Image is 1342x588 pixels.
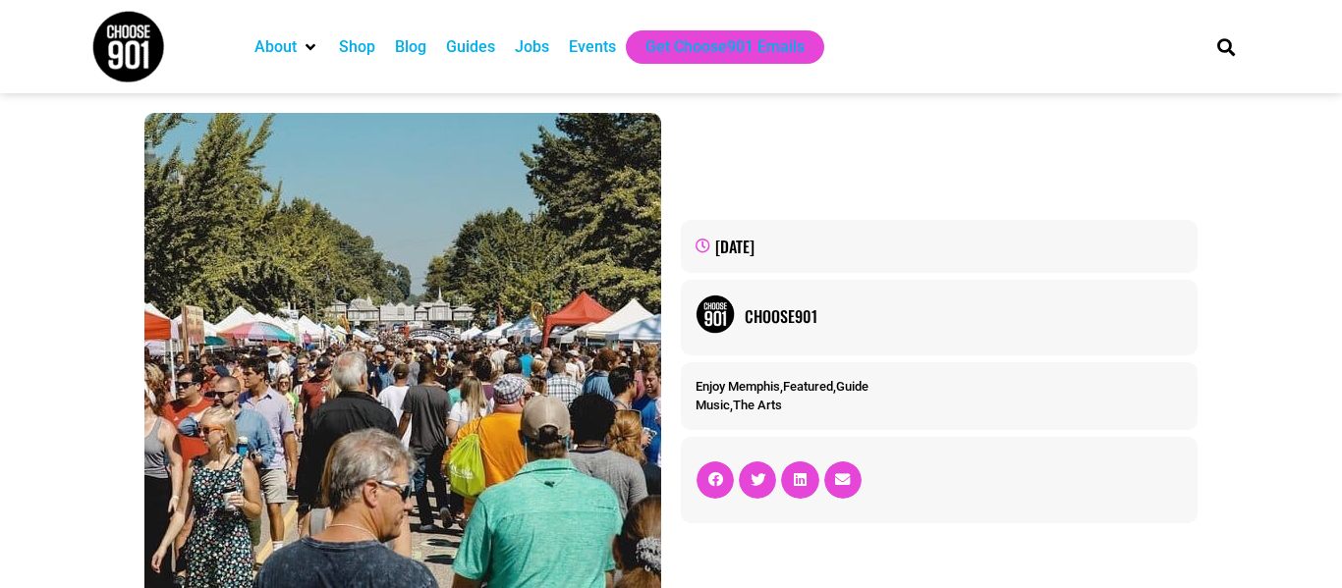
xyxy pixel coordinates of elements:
[696,379,780,394] a: Enjoy Memphis
[1210,30,1243,63] div: Search
[395,35,426,59] a: Blog
[715,235,755,258] time: [DATE]
[739,461,776,499] div: Share on twitter
[696,294,735,334] img: Picture of Choose901
[745,304,1183,328] a: Choose901
[245,30,329,64] div: About
[781,461,818,499] div: Share on linkedin
[697,461,734,499] div: Share on facebook
[696,398,730,412] a: Music
[254,35,297,59] a: About
[824,461,862,499] div: Share on email
[836,379,868,394] a: Guide
[645,35,805,59] a: Get Choose901 Emails
[696,398,782,412] span: ,
[569,35,616,59] a: Events
[446,35,495,59] a: Guides
[696,379,868,394] span: , ,
[515,35,549,59] a: Jobs
[783,379,833,394] a: Featured
[733,398,782,412] a: The Arts
[245,30,1184,64] nav: Main nav
[339,35,375,59] a: Shop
